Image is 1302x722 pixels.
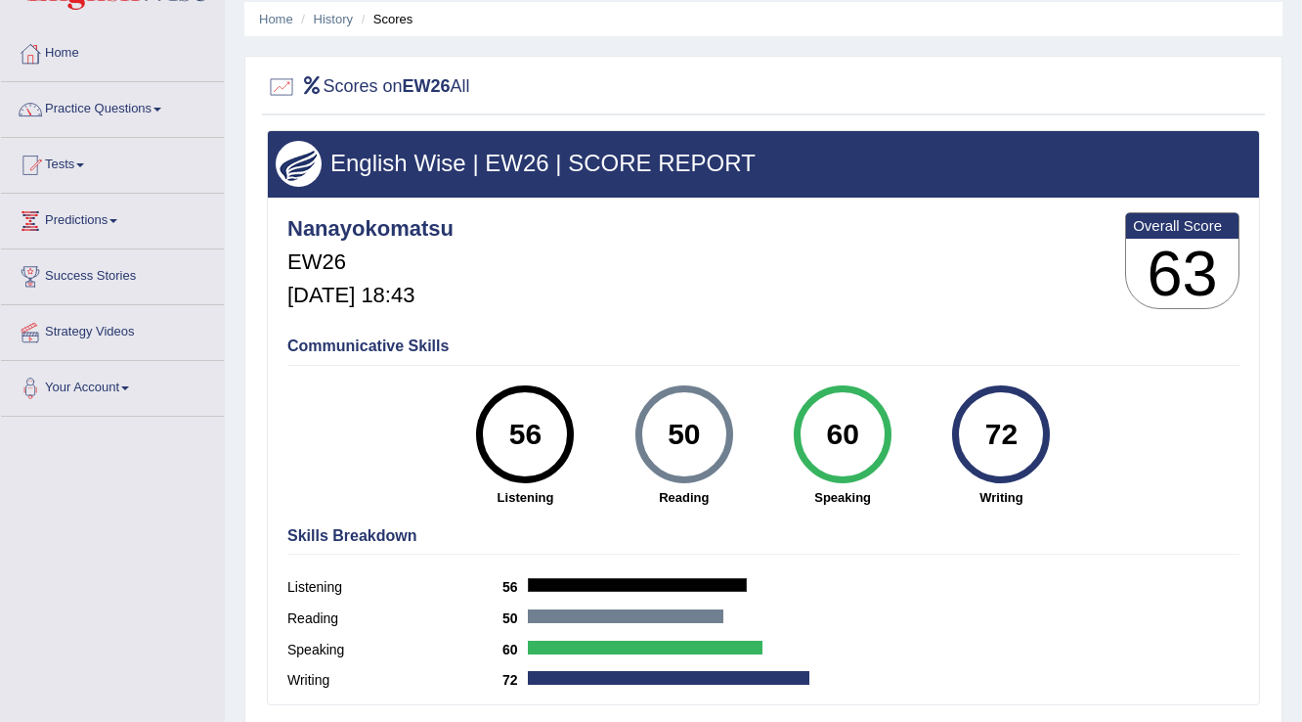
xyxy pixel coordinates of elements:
[314,12,353,26] a: History
[648,393,719,475] div: 50
[1,82,224,131] a: Practice Questions
[259,12,293,26] a: Home
[502,610,528,626] b: 50
[1,249,224,298] a: Success Stories
[490,393,561,475] div: 56
[276,141,322,187] img: wings.png
[806,393,878,475] div: 60
[1,26,224,75] a: Home
[287,250,454,274] h5: EW26
[502,579,528,595] b: 56
[276,151,1251,176] h3: English Wise | EW26 | SCORE REPORT
[615,488,754,507] strong: Reading
[287,217,454,241] h4: Nanayokomatsu
[357,10,413,28] li: Scores
[287,284,454,307] h5: [DATE] 18:43
[966,393,1037,475] div: 72
[267,72,470,102] h2: Scores on All
[1133,217,1232,234] b: Overall Score
[773,488,912,507] strong: Speaking
[287,577,502,598] label: Listening
[287,338,1239,355] h4: Communicative Skills
[1,194,224,243] a: Predictions
[502,672,528,688] b: 72
[1,361,224,410] a: Your Account
[287,640,502,660] label: Speaking
[287,527,1239,545] h4: Skills Breakdown
[287,670,502,691] label: Writing
[932,488,1070,507] strong: Writing
[1,305,224,354] a: Strategy Videos
[456,488,594,507] strong: Listening
[1126,239,1238,309] h3: 63
[502,642,528,657] b: 60
[287,609,502,629] label: Reading
[403,76,451,96] b: EW26
[1,138,224,187] a: Tests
